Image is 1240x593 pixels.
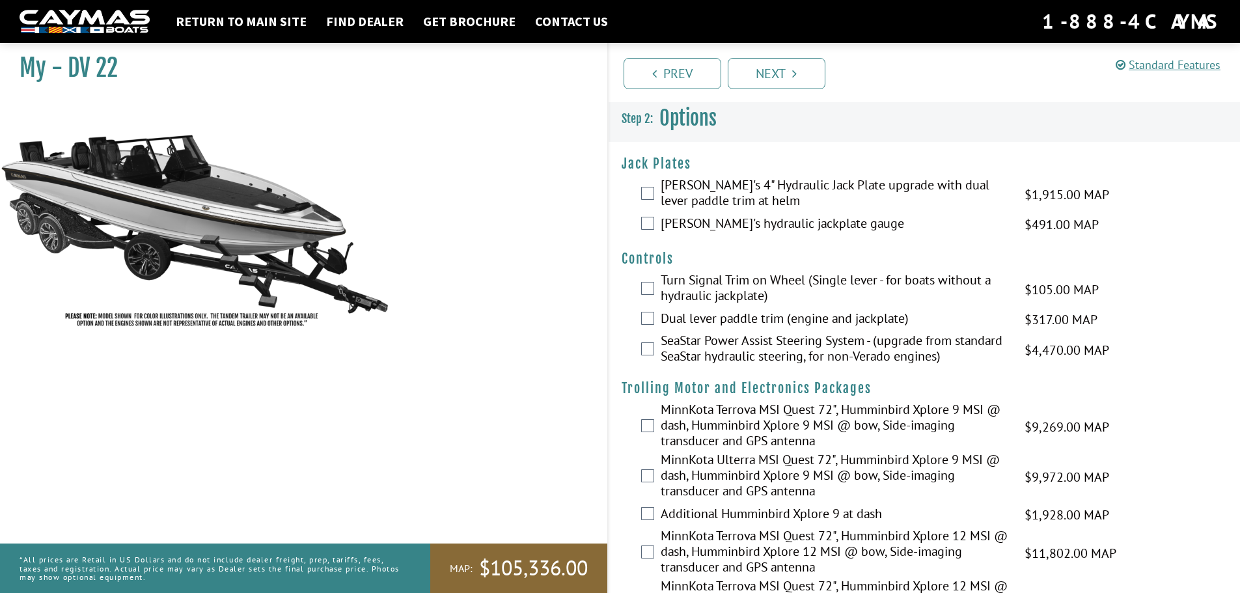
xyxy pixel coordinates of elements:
span: $1,915.00 MAP [1025,185,1109,204]
a: MAP:$105,336.00 [430,544,607,593]
span: $105.00 MAP [1025,280,1099,299]
label: Dual lever paddle trim (engine and jackplate) [661,310,1008,329]
label: MinnKota Ulterra MSI Quest 72", Humminbird Xplore 9 MSI @ dash, Humminbird Xplore 9 MSI @ bow, Si... [661,452,1008,502]
p: *All prices are Retail in US Dollars and do not include dealer freight, prep, tariffs, fees, taxe... [20,549,401,588]
a: Next [728,58,825,89]
label: Turn Signal Trim on Wheel (Single lever - for boats without a hydraulic jackplate) [661,272,1008,307]
div: 1-888-4CAYMAS [1042,7,1220,36]
a: Find Dealer [320,13,410,30]
a: Prev [624,58,721,89]
label: [PERSON_NAME]'s hydraulic jackplate gauge [661,215,1008,234]
span: $491.00 MAP [1025,215,1099,234]
h4: Jack Plates [622,156,1228,172]
h1: My - DV 22 [20,53,575,83]
span: $9,972.00 MAP [1025,467,1109,487]
img: white-logo-c9c8dbefe5ff5ceceb0f0178aa75bf4bb51f6bca0971e226c86eb53dfe498488.png [20,10,150,34]
a: Return to main site [169,13,313,30]
a: Contact Us [529,13,614,30]
span: $4,470.00 MAP [1025,340,1109,360]
a: Standard Features [1116,57,1220,72]
span: $11,802.00 MAP [1025,544,1116,563]
span: $9,269.00 MAP [1025,417,1109,437]
a: Get Brochure [417,13,522,30]
span: $317.00 MAP [1025,310,1097,329]
label: [PERSON_NAME]'s 4" Hydraulic Jack Plate upgrade with dual lever paddle trim at helm [661,177,1008,212]
h4: Controls [622,251,1228,267]
h4: Trolling Motor and Electronics Packages [622,380,1228,396]
span: $1,928.00 MAP [1025,505,1109,525]
span: MAP: [450,562,473,575]
label: MinnKota Terrova MSI Quest 72", Humminbird Xplore 9 MSI @ dash, Humminbird Xplore 9 MSI @ bow, Si... [661,402,1008,452]
label: SeaStar Power Assist Steering System - (upgrade from standard SeaStar hydraulic steering, for non... [661,333,1008,367]
label: MinnKota Terrova MSI Quest 72", Humminbird Xplore 12 MSI @ dash, Humminbird Xplore 12 MSI @ bow, ... [661,528,1008,578]
span: $105,336.00 [479,555,588,582]
label: Additional Humminbird Xplore 9 at dash [661,506,1008,525]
